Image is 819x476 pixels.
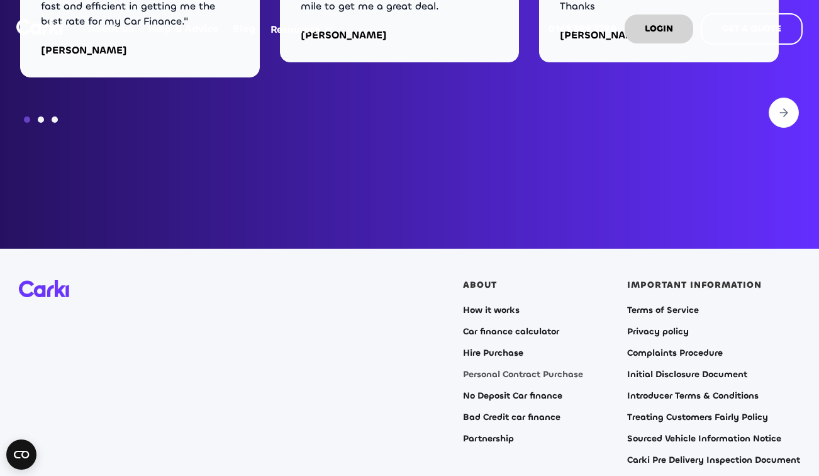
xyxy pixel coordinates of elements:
div: Show slide 1 of 3 [24,116,30,123]
div: ABOUT [463,280,497,290]
a: Treating Customers Fairly Policy [627,412,768,422]
div: Resources [263,5,345,53]
a: Terms of Service [627,305,699,315]
a: Help & Advice [141,4,225,54]
a: Bad Credit car finance [463,412,560,422]
div: IMPORTANT INFORMATION [627,280,762,290]
a: 0161 399 1798 [541,4,625,54]
div: Show slide 3 of 3 [52,116,58,123]
a: Blog [226,4,263,54]
div: next slide [769,98,799,128]
a: Introducer Terms & Conditions [627,391,759,401]
a: Complaints Procedure [627,348,723,358]
a: home [16,19,67,35]
a: Car finance calculator [463,327,559,337]
a: Partnership [463,434,514,444]
a: LOGIN [625,14,693,43]
a: Personal Contract Purchase [463,370,583,380]
strong: GET A QUOTE [722,23,781,35]
a: Carki Pre Delivery Inspection Document [627,455,800,465]
a: How it works [463,305,520,315]
a: No Deposit Car finance [463,391,562,401]
strong: LOGIN [645,23,673,35]
a: Sourced Vehicle Information Notice [627,434,781,444]
img: Carki logo [19,280,69,297]
div: Resources [270,23,320,37]
a: About us [82,4,141,54]
strong: 0161 399 1798 [548,22,617,35]
a: Initial Disclosure Document [627,370,747,380]
button: Open CMP widget [6,439,36,470]
a: GET A QUOTE [701,13,803,45]
img: Logo [16,19,67,35]
div: Show slide 2 of 3 [38,116,44,123]
a: Hire Purchase [463,348,523,358]
a: Privacy policy [627,327,689,337]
